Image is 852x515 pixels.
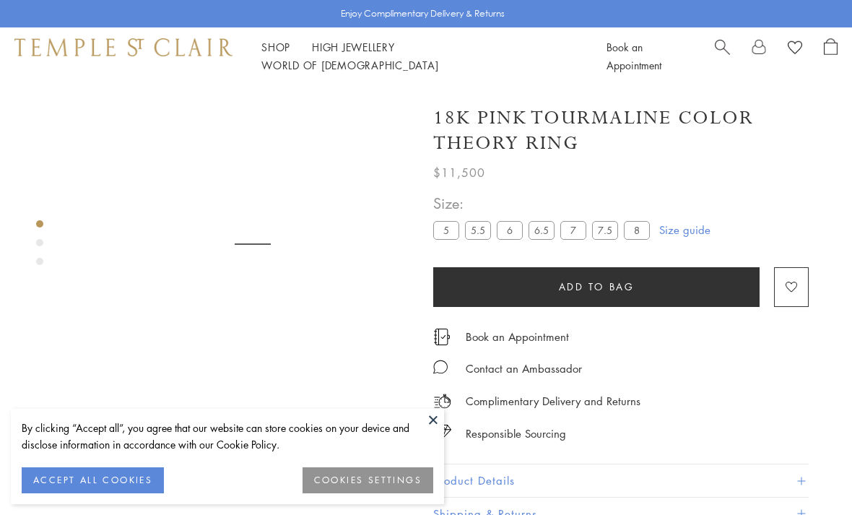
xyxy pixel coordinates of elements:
[592,221,618,239] label: 7.5
[22,467,164,493] button: ACCEPT ALL COOKIES
[433,329,451,345] img: icon_appointment.svg
[433,105,809,156] h1: 18K Pink Tourmaline Color Theory Ring
[560,221,586,239] label: 7
[780,447,838,501] iframe: Gorgias live chat messenger
[433,267,760,307] button: Add to bag
[36,217,43,277] div: Product gallery navigation
[433,360,448,374] img: MessageIcon-01_2.svg
[607,40,661,72] a: Book an Appointment
[433,163,485,182] span: $11,500
[312,40,395,54] a: High JewelleryHigh Jewellery
[261,40,290,54] a: ShopShop
[303,467,433,493] button: COOKIES SETTINGS
[559,279,635,295] span: Add to bag
[529,221,555,239] label: 6.5
[788,38,802,60] a: View Wishlist
[14,38,232,56] img: Temple St. Clair
[341,7,505,21] p: Enjoy Complimentary Delivery & Returns
[261,58,438,72] a: World of [DEMOGRAPHIC_DATA]World of [DEMOGRAPHIC_DATA]
[466,360,582,378] div: Contact an Ambassador
[433,392,451,410] img: icon_delivery.svg
[433,221,459,239] label: 5
[624,221,650,239] label: 8
[433,464,809,497] button: Product Details
[261,38,574,74] nav: Main navigation
[715,38,730,74] a: Search
[465,221,491,239] label: 5.5
[466,425,566,443] div: Responsible Sourcing
[22,420,433,453] div: By clicking “Accept all”, you agree that our website can store cookies on your device and disclos...
[466,329,569,345] a: Book an Appointment
[659,222,710,237] a: Size guide
[466,392,640,410] p: Complimentary Delivery and Returns
[497,221,523,239] label: 6
[824,38,838,74] a: Open Shopping Bag
[433,191,656,215] span: Size:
